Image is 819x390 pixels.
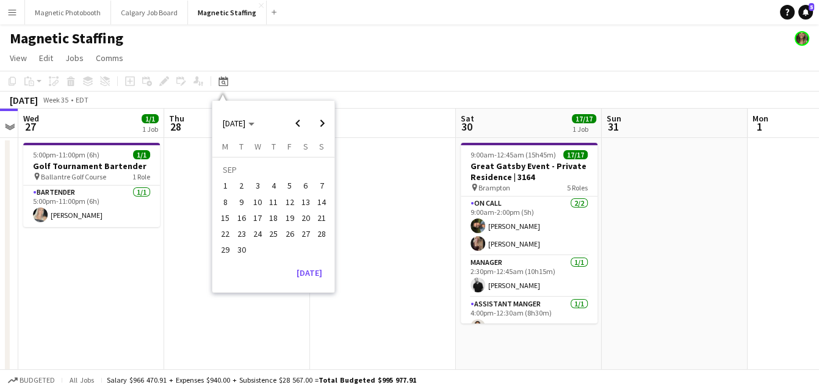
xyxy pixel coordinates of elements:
[471,150,563,159] span: 9:00am-12:45am (15h45m) (Sun)
[314,210,330,226] button: 21-09-2025
[254,141,261,152] span: W
[283,226,297,241] span: 26
[281,210,297,226] button: 19-09-2025
[239,141,244,152] span: T
[607,113,621,124] span: Sun
[218,112,259,134] button: Choose month and year
[234,178,250,193] button: 02-09-2025
[303,141,308,152] span: S
[272,141,276,152] span: T
[478,183,510,192] span: Brampton
[461,297,597,339] app-card-role: Assistant Manger1/14:00pm-12:30am (8h30m)[PERSON_NAME]
[461,161,597,182] h3: Great Gatsby Event - Private Residence | 3164
[107,375,416,385] div: Salary $966 470.91 + Expenses $940.00 + Subsistence $28 567.00 =
[76,95,88,104] div: EDT
[572,114,596,123] span: 17/17
[217,162,330,178] td: SEP
[563,150,588,159] span: 17/17
[314,226,329,241] span: 28
[67,375,96,385] span: All jobs
[298,211,313,225] span: 20
[298,210,314,226] button: 20-09-2025
[281,178,297,193] button: 05-09-2025
[218,226,233,241] span: 22
[314,179,329,193] span: 7
[234,179,249,193] span: 2
[222,141,228,152] span: M
[142,114,159,123] span: 1/1
[798,5,813,20] a: 5
[41,172,106,181] span: Ballantre Golf Course
[142,125,158,134] div: 1 Job
[751,120,768,134] span: 1
[314,178,330,193] button: 07-09-2025
[250,226,265,242] button: 24-09-2025
[39,52,53,63] span: Edit
[310,111,334,135] button: Next month
[91,50,128,66] a: Comms
[218,211,233,225] span: 15
[567,183,588,192] span: 5 Roles
[234,242,250,258] button: 30-09-2025
[292,263,327,283] button: [DATE]
[218,195,233,209] span: 8
[298,179,313,193] span: 6
[250,210,265,226] button: 17-09-2025
[298,194,314,210] button: 13-09-2025
[217,210,233,226] button: 15-09-2025
[217,194,233,210] button: 08-09-2025
[461,143,597,323] app-job-card: 9:00am-12:45am (15h45m) (Sun)17/17Great Gatsby Event - Private Residence | 3164 Brampton5 RolesOn...
[23,113,39,124] span: Wed
[266,179,281,193] span: 4
[5,50,32,66] a: View
[10,52,27,63] span: View
[25,1,111,24] button: Magnetic Photobooth
[298,195,313,209] span: 13
[250,178,265,193] button: 03-09-2025
[234,243,249,258] span: 30
[234,226,250,242] button: 23-09-2025
[250,179,265,193] span: 3
[250,226,265,241] span: 24
[234,210,250,226] button: 16-09-2025
[234,194,250,210] button: 09-09-2025
[265,194,281,210] button: 11-09-2025
[167,120,184,134] span: 28
[314,194,330,210] button: 14-09-2025
[250,195,265,209] span: 10
[459,120,474,134] span: 30
[60,50,88,66] a: Jobs
[314,195,329,209] span: 14
[266,226,281,241] span: 25
[250,194,265,210] button: 10-09-2025
[169,113,184,124] span: Thu
[218,179,233,193] span: 1
[21,120,39,134] span: 27
[265,226,281,242] button: 25-09-2025
[133,150,150,159] span: 1/1
[10,94,38,106] div: [DATE]
[20,376,55,385] span: Budgeted
[217,226,233,242] button: 22-09-2025
[23,161,160,172] h3: Golf Tournament Bartender
[111,1,188,24] button: Calgary Job Board
[188,1,267,24] button: Magnetic Staffing
[217,242,233,258] button: 29-09-2025
[287,141,292,152] span: F
[265,178,281,193] button: 04-09-2025
[286,111,310,135] button: Previous month
[319,375,416,385] span: Total Budgeted $995 977.91
[298,226,314,242] button: 27-09-2025
[23,143,160,227] div: 5:00pm-11:00pm (6h)1/1Golf Tournament Bartender Ballantre Golf Course1 RoleBartender1/15:00pm-11:...
[572,125,596,134] div: 1 Job
[283,195,297,209] span: 12
[605,120,621,134] span: 31
[217,178,233,193] button: 01-09-2025
[461,197,597,256] app-card-role: On Call2/29:00am-2:00pm (5h)[PERSON_NAME][PERSON_NAME]
[23,186,160,227] app-card-role: Bartender1/15:00pm-11:00pm (6h)[PERSON_NAME]
[809,3,814,11] span: 5
[266,195,281,209] span: 11
[298,178,314,193] button: 06-09-2025
[250,211,265,225] span: 17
